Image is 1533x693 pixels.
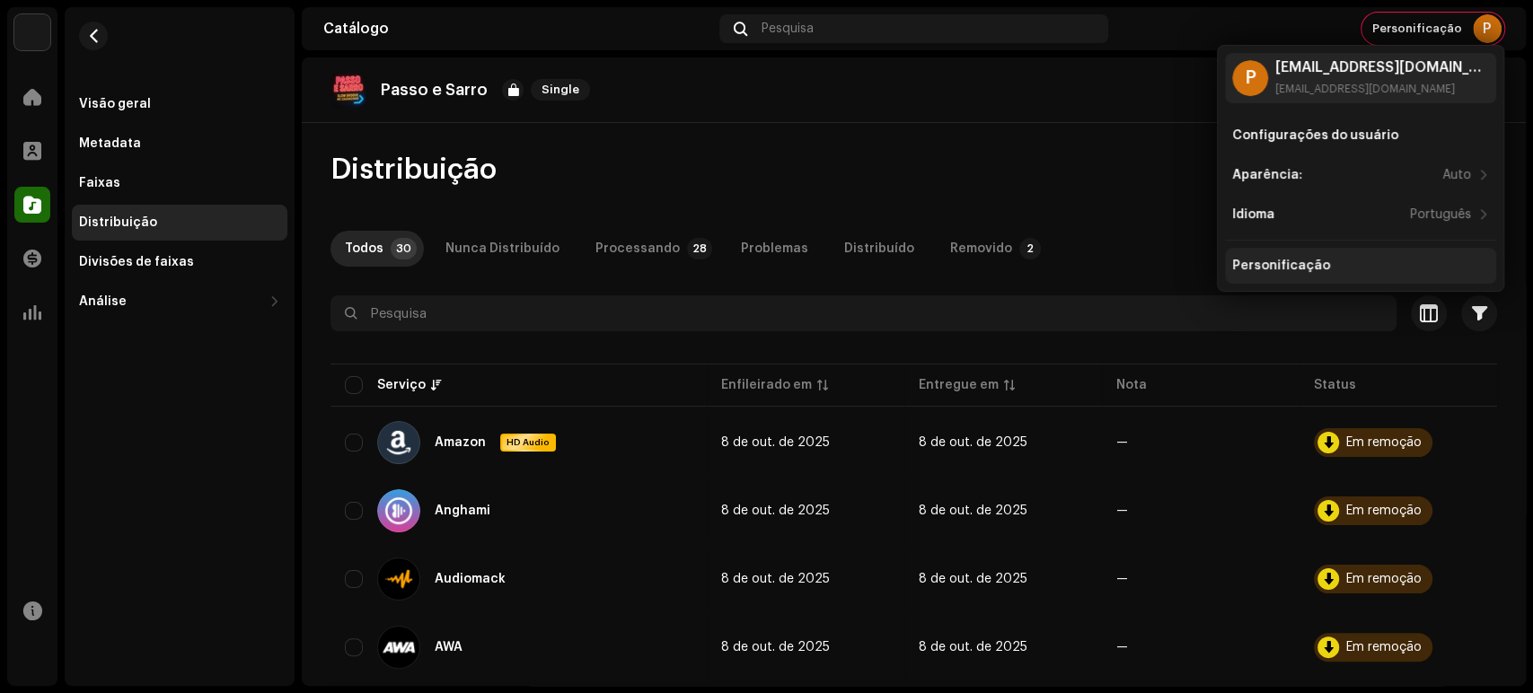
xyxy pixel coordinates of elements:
[762,22,814,36] span: Pesquisa
[72,284,287,320] re-m-nav-dropdown: Análise
[1225,157,1496,193] re-m-nav-item: Aparência:
[721,504,830,517] span: 8 de out. de 2025
[1232,259,1330,273] div: Personificação
[435,641,463,654] div: AWA
[1346,504,1422,517] div: Em remoção
[330,72,366,108] img: e01843e1-d4e3-4b6c-9d86-58a1f2338366
[1225,197,1496,232] re-m-nav-item: Idioma
[1019,238,1041,259] p-badge: 2
[445,231,559,267] div: Nunca Distribuído
[531,79,590,101] span: Single
[323,22,712,36] div: Catálogo
[345,231,383,267] div: Todos
[435,573,506,585] div: Audiomack
[72,86,287,122] re-m-nav-item: Visão geral
[391,238,417,259] p-badge: 30
[1225,248,1496,284] re-m-nav-item: Personificação
[1225,118,1496,154] re-m-nav-item: Configurações do usuário
[377,376,426,394] div: Serviço
[502,436,554,449] span: HD Audio
[1346,436,1422,449] div: Em remoção
[1116,573,1128,585] re-a-table-badge: —
[435,504,490,517] div: Anghami
[72,244,287,280] re-m-nav-item: Divisões de faixas
[79,215,157,230] div: Distribuição
[79,136,141,151] div: Metadata
[721,376,812,394] div: Enfileirado em
[79,97,151,111] div: Visão geral
[14,14,50,50] img: 730b9dfe-18b5-4111-b483-f30b0c182d82
[1442,168,1471,182] div: Auto
[919,641,1027,654] span: 8 de out. de 2025
[1232,60,1268,96] div: P
[1116,641,1128,654] re-a-table-badge: —
[919,436,1027,449] span: 8 de out. de 2025
[721,436,830,449] span: 8 de out. de 2025
[1346,573,1422,585] div: Em remoção
[741,231,808,267] div: Problemas
[919,573,1027,585] span: 8 de out. de 2025
[687,238,712,259] p-badge: 28
[721,641,830,654] span: 8 de out. de 2025
[1275,60,1489,75] div: [EMAIL_ADDRESS][DOMAIN_NAME]
[595,231,680,267] div: Processando
[919,504,1027,517] span: 8 de out. de 2025
[1116,504,1128,517] re-a-table-badge: —
[330,152,497,188] span: Distribuição
[79,176,120,190] div: Faixas
[919,376,999,394] div: Entregue em
[721,573,830,585] span: 8 de out. de 2025
[435,436,486,449] div: Amazon
[1372,22,1462,36] span: Personificação
[381,81,488,100] p: Passo e Sarro
[1473,14,1502,43] div: P
[330,295,1396,331] input: Pesquisa
[72,165,287,201] re-m-nav-item: Faixas
[1116,436,1128,449] re-a-table-badge: —
[79,255,194,269] div: Divisões de faixas
[950,231,1012,267] div: Removido
[1346,641,1422,654] div: Em remoção
[72,126,287,162] re-m-nav-item: Metadata
[1232,128,1398,143] div: Configurações do usuário
[79,294,127,309] div: Análise
[844,231,914,267] div: Distribuído
[1232,168,1302,182] div: Aparência:
[72,205,287,241] re-m-nav-item: Distribuição
[1275,82,1489,96] div: [EMAIL_ADDRESS][DOMAIN_NAME]
[1410,207,1471,222] div: Português
[1232,207,1274,222] div: Idioma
